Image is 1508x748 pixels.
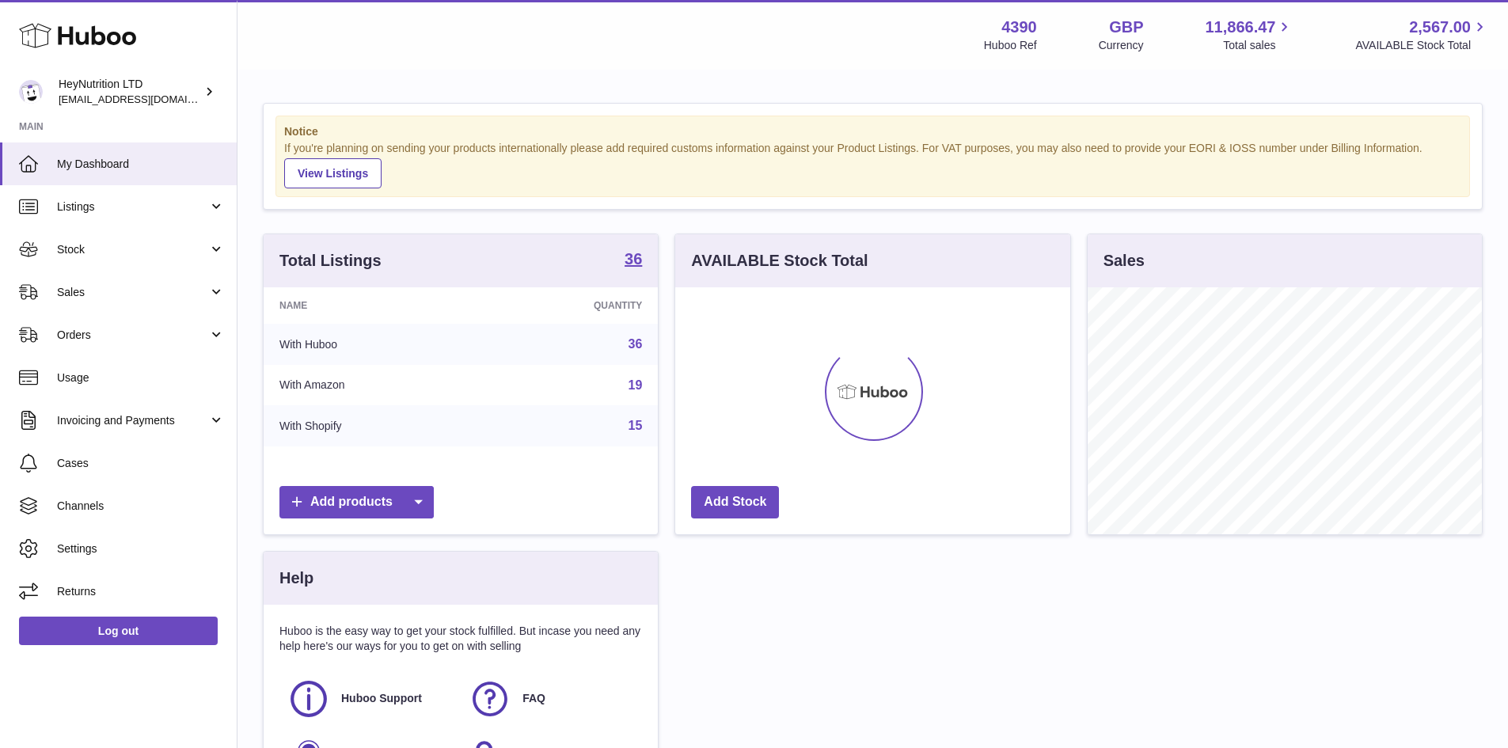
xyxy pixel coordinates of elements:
span: Listings [57,199,208,215]
h3: AVAILABLE Stock Total [691,250,868,271]
span: Settings [57,541,225,556]
span: Stock [57,242,208,257]
span: AVAILABLE Stock Total [1355,38,1489,53]
a: Add products [279,486,434,518]
a: FAQ [469,678,634,720]
p: Huboo is the easy way to get your stock fulfilled. But incase you need any help here's our ways f... [279,624,642,654]
img: info@heynutrition.com [19,80,43,104]
td: With Huboo [264,324,480,365]
span: Channels [57,499,225,514]
span: Invoicing and Payments [57,413,208,428]
a: 36 [625,251,642,270]
th: Name [264,287,480,324]
span: 2,567.00 [1409,17,1471,38]
div: If you're planning on sending your products internationally please add required customs informati... [284,141,1461,188]
span: Orders [57,328,208,343]
a: 36 [629,337,643,351]
span: FAQ [522,691,545,706]
h3: Total Listings [279,250,382,271]
a: Add Stock [691,486,779,518]
a: 19 [629,378,643,392]
td: With Shopify [264,405,480,446]
a: Log out [19,617,218,645]
h3: Sales [1103,250,1145,271]
span: Cases [57,456,225,471]
span: Total sales [1223,38,1293,53]
a: 15 [629,419,643,432]
a: View Listings [284,158,382,188]
th: Quantity [480,287,659,324]
a: 11,866.47 Total sales [1205,17,1293,53]
h3: Help [279,568,313,589]
div: HeyNutrition LTD [59,77,201,107]
span: My Dashboard [57,157,225,172]
div: Huboo Ref [984,38,1037,53]
a: 2,567.00 AVAILABLE Stock Total [1355,17,1489,53]
strong: Notice [284,124,1461,139]
div: Currency [1099,38,1144,53]
strong: 36 [625,251,642,267]
strong: 4390 [1001,17,1037,38]
span: Huboo Support [341,691,422,706]
span: [EMAIL_ADDRESS][DOMAIN_NAME] [59,93,233,105]
strong: GBP [1109,17,1143,38]
td: With Amazon [264,365,480,406]
a: Huboo Support [287,678,453,720]
span: Usage [57,370,225,385]
span: 11,866.47 [1205,17,1275,38]
span: Sales [57,285,208,300]
span: Returns [57,584,225,599]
